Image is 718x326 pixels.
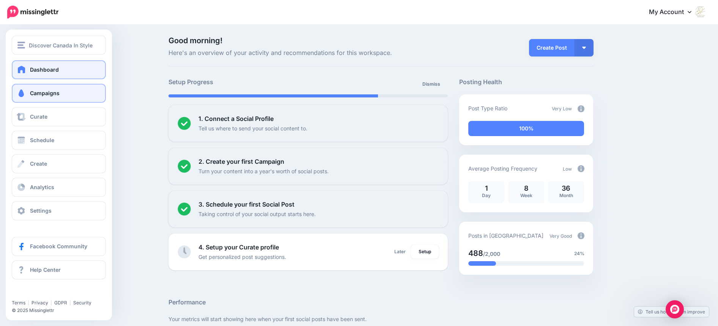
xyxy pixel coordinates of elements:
p: 1 [472,185,501,192]
span: Very Good [550,233,572,239]
a: Security [73,300,91,306]
span: Analytics [30,184,54,190]
img: checked-circle.png [178,202,191,216]
span: Facebook Community [30,243,87,249]
a: Help Center [12,260,106,279]
a: Campaigns [12,84,106,103]
a: My Account [641,3,707,22]
a: Privacy [31,300,48,306]
span: Schedule [30,137,54,143]
a: Dismiss [418,77,445,91]
button: Discover Canada In Style [12,36,106,55]
p: Post Type Ratio [468,104,507,113]
img: menu.png [17,42,25,49]
a: Tell us how we can improve [634,307,709,317]
span: Settings [30,207,52,214]
span: Dashboard [30,66,59,73]
span: 488 [468,249,483,258]
span: Good morning! [168,36,222,45]
p: Get personalized post suggestions. [198,252,286,261]
span: Here's an overview of your activity and recommendations for this workspace. [168,48,448,58]
li: © 2025 Missinglettr [12,307,112,314]
b: 4. Setup your Curate profile [198,243,279,251]
p: 36 [552,185,580,192]
span: Very Low [552,106,572,111]
a: Settings [12,201,106,220]
p: Average Posting Frequency [468,164,537,173]
a: Dashboard [12,60,106,79]
img: checked-circle.png [178,160,191,173]
a: Setup [411,245,439,259]
img: clock-grey.png [178,245,191,259]
p: Posts in [GEOGRAPHIC_DATA] [468,231,543,240]
span: Help Center [30,266,61,273]
b: 3. Schedule your first Social Post [198,201,294,208]
a: Schedule [12,131,106,150]
span: Discover Canada In Style [29,41,93,50]
a: Facebook Community [12,237,106,256]
span: Month [559,193,573,198]
span: Week [520,193,532,198]
span: Low [563,166,572,172]
span: 24% [574,250,584,257]
img: arrow-down-white.png [582,47,586,49]
p: Your metrics will start showing here when your first social posts have been sent. [168,315,594,323]
span: | [69,300,71,306]
h5: Posting Health [459,77,593,87]
img: Missinglettr [7,6,58,19]
img: info-circle-grey.png [578,105,584,112]
span: Day [482,193,491,198]
img: info-circle-grey.png [578,165,584,172]
p: 8 [512,185,540,192]
h5: Setup Progress [168,77,308,87]
span: | [50,300,52,306]
a: GDPR [54,300,67,306]
span: Create [30,160,47,167]
a: Create [12,154,106,173]
img: info-circle-grey.png [578,232,584,239]
span: /2,000 [483,251,500,257]
div: Open Intercom Messenger [666,300,684,318]
p: Taking control of your social output starts here. [198,210,316,218]
div: 24% of your posts in the last 30 days have been from Drip Campaigns [468,261,496,266]
a: Later [390,245,410,259]
span: Campaigns [30,90,60,96]
span: Curate [30,113,47,120]
p: Tell us where to send your social content to. [198,124,307,133]
a: Terms [12,300,25,306]
b: 1. Connect a Social Profile [198,115,274,122]
a: Analytics [12,178,106,197]
h5: Performance [168,298,594,307]
span: | [28,300,29,306]
iframe: Twitter Follow Button [12,289,71,296]
div: 100% of your posts in the last 30 days have been from Drip Campaigns [468,121,584,136]
p: Turn your content into a year's worth of social posts. [198,167,329,176]
img: checked-circle.png [178,117,191,130]
a: Curate [12,107,106,126]
b: 2. Create your first Campaign [198,158,284,165]
a: Create Post [529,39,575,56]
